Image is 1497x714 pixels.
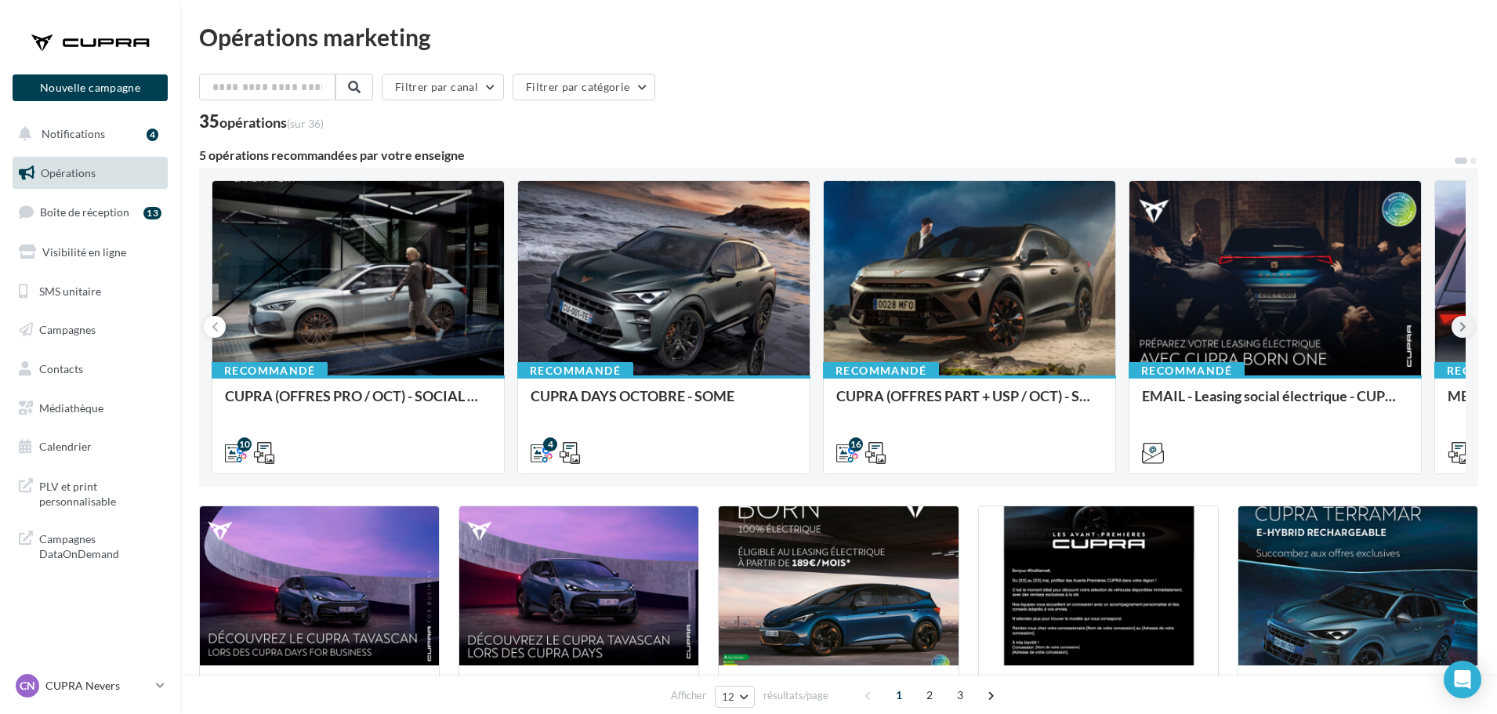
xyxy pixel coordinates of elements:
[1129,362,1245,379] div: Recommandé
[20,678,35,694] span: CN
[39,284,101,297] span: SMS unitaire
[225,388,491,419] div: CUPRA (OFFRES PRO / OCT) - SOCIAL MEDIA
[39,528,161,562] span: Campagnes DataOnDemand
[287,117,324,130] span: (sur 36)
[237,437,252,451] div: 10
[13,671,168,701] a: CN CUPRA Nevers
[199,25,1478,49] div: Opérations marketing
[9,469,171,516] a: PLV et print personnalisable
[9,157,171,190] a: Opérations
[886,683,912,708] span: 1
[199,149,1453,161] div: 5 opérations recommandées par votre enseigne
[147,129,158,141] div: 4
[543,437,557,451] div: 4
[9,314,171,346] a: Campagnes
[1444,661,1481,698] div: Open Intercom Messenger
[9,195,171,229] a: Boîte de réception13
[849,437,863,451] div: 16
[39,401,103,415] span: Médiathèque
[9,430,171,463] a: Calendrier
[836,388,1103,419] div: CUPRA (OFFRES PART + USP / OCT) - SOCIAL MEDIA
[39,323,96,336] span: Campagnes
[9,118,165,150] button: Notifications 4
[531,388,797,419] div: CUPRA DAYS OCTOBRE - SOME
[39,476,161,509] span: PLV et print personnalisable
[722,690,735,703] span: 12
[671,688,706,703] span: Afficher
[1142,388,1408,419] div: EMAIL - Leasing social électrique - CUPRA Born One
[823,362,939,379] div: Recommandé
[715,686,755,708] button: 12
[517,362,633,379] div: Recommandé
[382,74,504,100] button: Filtrer par canal
[9,275,171,308] a: SMS unitaire
[212,362,328,379] div: Recommandé
[143,207,161,219] div: 13
[9,522,171,568] a: Campagnes DataOnDemand
[917,683,942,708] span: 2
[513,74,655,100] button: Filtrer par catégorie
[39,362,83,375] span: Contacts
[219,115,324,129] div: opérations
[199,113,324,130] div: 35
[763,688,828,703] span: résultats/page
[9,392,171,425] a: Médiathèque
[13,74,168,101] button: Nouvelle campagne
[948,683,973,708] span: 3
[40,205,129,219] span: Boîte de réception
[42,245,126,259] span: Visibilité en ligne
[45,678,150,694] p: CUPRA Nevers
[41,166,96,179] span: Opérations
[42,127,105,140] span: Notifications
[9,353,171,386] a: Contacts
[39,440,92,453] span: Calendrier
[9,236,171,269] a: Visibilité en ligne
